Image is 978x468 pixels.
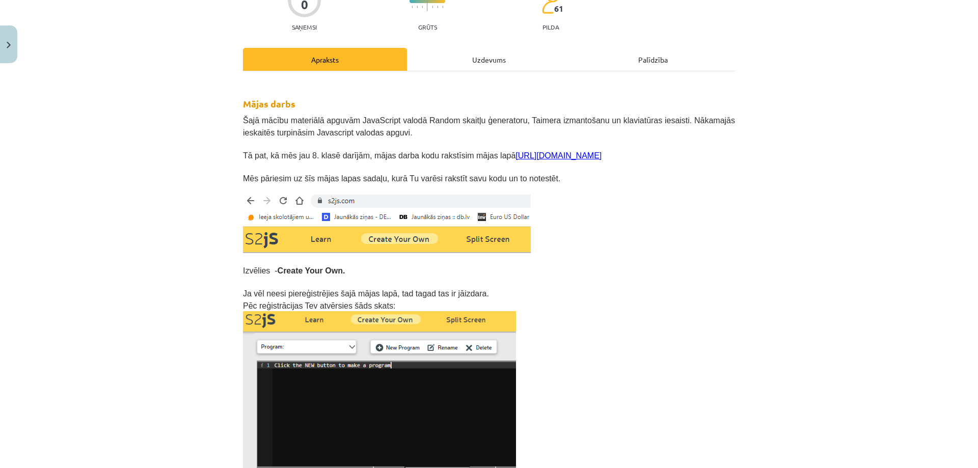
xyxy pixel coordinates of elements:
[542,23,559,31] p: pilda
[422,6,423,8] img: icon-short-line-57e1e144782c952c97e751825c79c345078a6d821885a25fce030b3d8c18986b.svg
[554,4,563,13] span: 61
[442,6,443,8] img: icon-short-line-57e1e144782c952c97e751825c79c345078a6d821885a25fce030b3d8c18986b.svg
[407,48,571,71] div: Uzdevums
[417,6,418,8] img: icon-short-line-57e1e144782c952c97e751825c79c345078a6d821885a25fce030b3d8c18986b.svg
[243,98,295,109] strong: Mājas darbs
[243,266,345,275] span: Izvēlies -
[288,23,321,31] p: Saņemsi
[418,23,437,31] p: Grūts
[243,48,407,71] div: Apraksts
[243,174,560,183] span: Mēs pāriesim uz šīs mājas lapas sadaļu, kurā Tu varēsi rakstīt savu kodu un to notestēt.
[243,116,735,137] span: Šajā mācību materiālā apguvām JavaScript valodā Random skaitļu ģeneratoru, Taimera izmantošanu un...
[7,42,11,48] img: icon-close-lesson-0947bae3869378f0d4975bcd49f059093ad1ed9edebbc8119c70593378902aed.svg
[437,6,438,8] img: icon-short-line-57e1e144782c952c97e751825c79c345078a6d821885a25fce030b3d8c18986b.svg
[243,151,602,160] span: Tā pat, kā mēs jau 8. klasē darījām, mājas darba kodu rakstīsim mājas lapā
[412,6,413,8] img: icon-short-line-57e1e144782c952c97e751825c79c345078a6d821885a25fce030b3d8c18986b.svg
[243,289,489,298] span: Ja vēl neesi piereģistrējies šajā mājas lapā, tad tagad tas ir jāizdara.
[515,151,602,160] a: [URL][DOMAIN_NAME]
[278,266,345,275] b: Create Your Own.
[432,6,433,8] img: icon-short-line-57e1e144782c952c97e751825c79c345078a6d821885a25fce030b3d8c18986b.svg
[243,301,395,310] span: Pēc reģistrācijas Tev atvērsies šāds skats:
[571,48,735,71] div: Palīdzība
